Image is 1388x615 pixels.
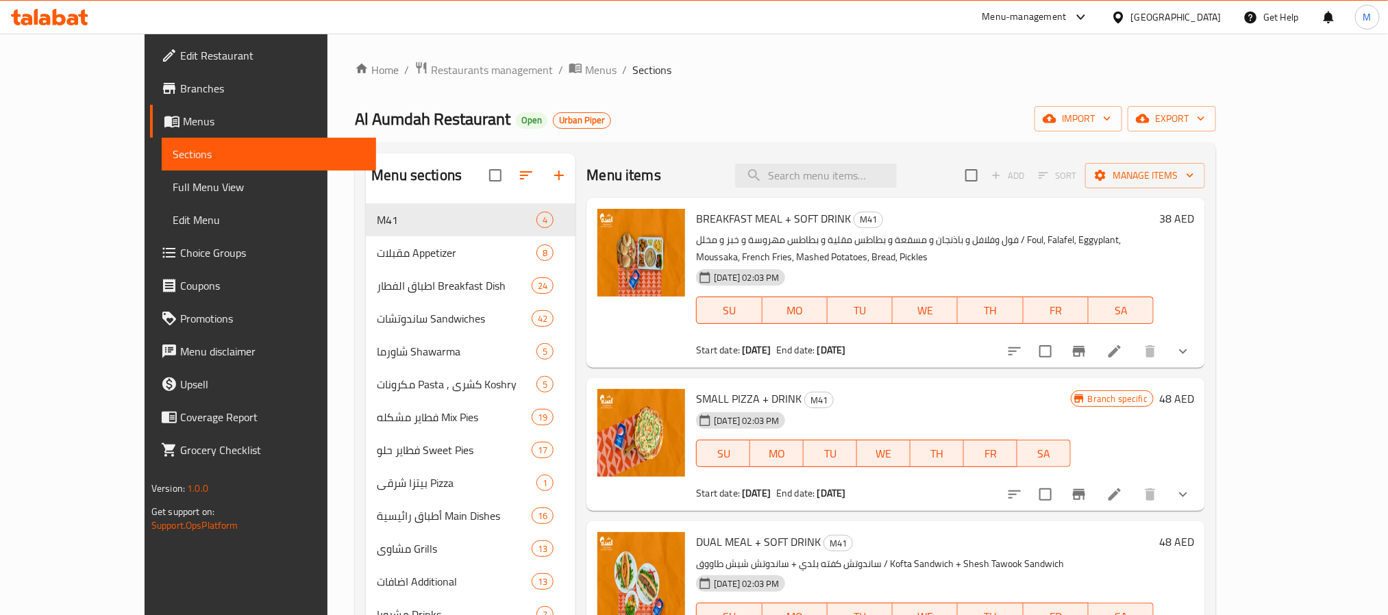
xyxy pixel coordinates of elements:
span: Upsell [180,376,365,392]
span: FR [1029,301,1083,321]
button: SU [696,440,750,467]
span: export [1139,110,1205,127]
span: Get support on: [151,503,214,520]
div: ساندوتشات Sandwiches42 [366,302,575,335]
div: أطباق رائيسية Main Dishes16 [366,499,575,532]
button: TH [910,440,964,467]
span: 8 [537,247,553,260]
span: Edit Restaurant [180,47,365,64]
nav: breadcrumb [355,61,1216,79]
span: TU [833,301,887,321]
button: FR [964,440,1017,467]
svg: Show Choices [1175,343,1191,360]
div: مشاوي Grills13 [366,532,575,565]
span: Select to update [1031,480,1060,509]
button: TU [804,440,857,467]
a: Coupons [150,269,376,302]
b: [DATE] [742,341,771,359]
button: MO [763,297,828,324]
button: show more [1167,335,1200,368]
span: SA [1023,444,1065,464]
span: SMALL PIZZA + DRINK [696,388,802,409]
li: / [558,62,563,78]
a: Menu disclaimer [150,335,376,368]
span: مشاوي Grills [377,540,532,557]
div: مكرونات Pasta , كشري Koshry5 [366,368,575,401]
span: M41 [854,212,882,227]
span: 19 [532,411,553,424]
a: Edit Restaurant [150,39,376,72]
div: items [536,343,554,360]
span: 16 [532,510,553,523]
a: Menus [150,105,376,138]
span: FR [969,444,1012,464]
button: Branch-specific-item [1063,478,1095,511]
span: SA [1094,301,1148,321]
button: sort-choices [998,478,1031,511]
span: اضافات Additional [377,573,532,590]
span: 42 [532,312,553,325]
div: Menu-management [982,9,1067,25]
span: 1 [537,477,553,490]
h6: 48 AED [1159,532,1194,551]
div: items [532,573,554,590]
span: Menus [183,113,365,129]
div: items [532,277,554,294]
a: Sections [162,138,376,171]
span: SU [702,444,745,464]
span: TH [916,444,958,464]
div: items [536,212,554,228]
span: Start date: [696,341,740,359]
span: MO [768,301,822,321]
a: Promotions [150,302,376,335]
button: import [1034,106,1122,131]
div: M41 [804,392,834,408]
span: 5 [537,345,553,358]
div: فطاير مشكله Mix Pies19 [366,401,575,434]
a: Grocery Checklist [150,434,376,466]
b: [DATE] [742,484,771,502]
button: TH [958,297,1023,324]
div: items [536,376,554,392]
span: M41 [824,536,852,551]
div: اطباق الفطار Breakfast Dish24 [366,269,575,302]
div: Open [516,112,547,129]
span: Start date: [696,484,740,502]
img: SMALL PIZZA + DRINK [597,389,685,477]
span: 13 [532,542,553,555]
span: Sort sections [510,159,543,192]
button: WE [857,440,910,467]
div: M41 [854,212,883,228]
svg: Show Choices [1175,486,1191,503]
span: Grocery Checklist [180,442,365,458]
a: Edit menu item [1106,486,1123,503]
span: Choice Groups [180,244,365,261]
span: Add item [986,165,1030,186]
span: شاورما Shawarma [377,343,536,360]
span: End date: [776,484,815,502]
div: فطاير حلو Sweet Pies17 [366,434,575,466]
span: Full Menu View [173,179,365,195]
li: / [622,62,627,78]
a: Full Menu View [162,171,376,203]
b: [DATE] [817,484,846,502]
span: [DATE] 02:03 PM [708,577,784,590]
span: بيتزا شرقي Pizza [377,475,536,491]
span: Coupons [180,277,365,294]
span: End date: [776,341,815,359]
a: Menus [569,61,617,79]
span: اطباق الفطار Breakfast Dish [377,277,532,294]
div: فطاير مشكله Mix Pies [377,409,532,425]
span: 24 [532,279,553,292]
h6: 38 AED [1159,209,1194,228]
a: Branches [150,72,376,105]
span: Al Aumdah Restaurant [355,103,510,134]
span: M41 [377,212,536,228]
img: BREAKFAST MEAL + SOFT DRINK [597,209,685,297]
span: [DATE] 02:03 PM [708,271,784,284]
h2: Menu items [586,165,661,186]
span: Branches [180,80,365,97]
